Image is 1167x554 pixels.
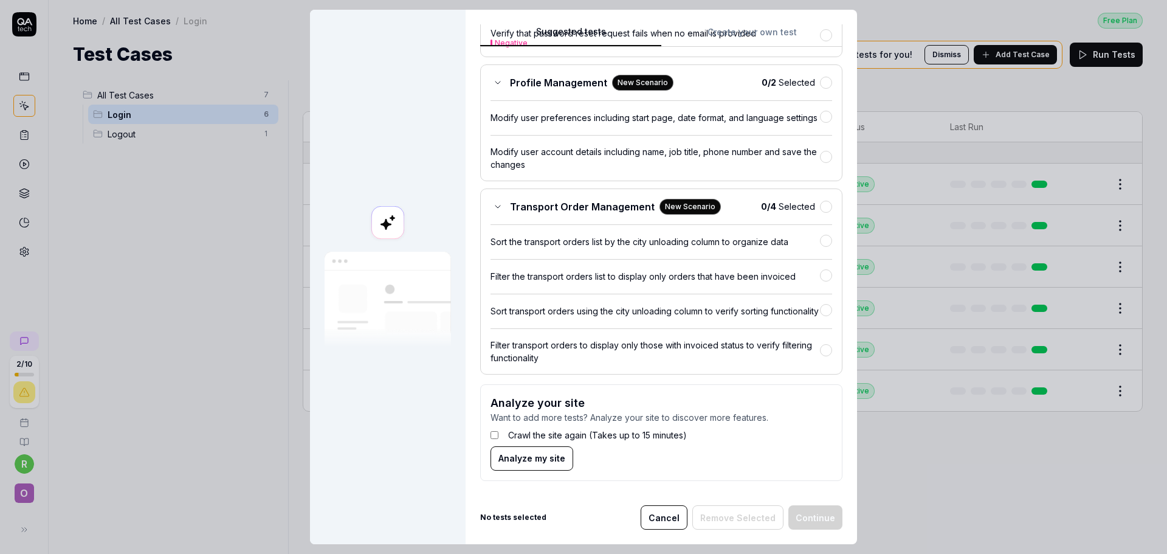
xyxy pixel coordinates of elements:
[491,270,820,283] div: Filter the transport orders list to display only orders that have been invoiced
[491,305,820,317] div: Sort transport orders using the city unloading column to verify sorting functionality
[480,512,546,523] b: No tests selected
[495,40,528,47] button: Negative
[692,505,783,530] button: Remove Selected
[491,446,573,471] button: Analyze my site
[491,395,832,411] h3: Analyze your site
[491,339,820,364] div: Filter transport orders to display only those with invoiced status to verify filtering functionality
[498,452,565,465] span: Analyze my site
[510,75,607,90] span: Profile Management
[661,25,842,47] button: Create your own test
[788,505,842,530] button: Continue
[761,200,815,213] span: Selected
[325,252,451,348] img: Our AI scans your site and suggests things to test
[491,111,820,124] div: Modify user preferences including start page, date format, and language settings
[510,199,655,214] span: Transport Order Management
[612,75,673,91] div: New Scenario
[508,429,687,441] label: Crawl the site again (Takes up to 15 minutes)
[761,201,776,212] b: 0 / 4
[491,235,820,248] div: Sort the transport orders list by the city unloading column to organize data
[480,25,661,47] button: Suggested tests
[762,77,776,88] b: 0 / 2
[491,411,832,424] p: Want to add more tests? Analyze your site to discover more features.
[762,76,815,89] span: Selected
[641,505,687,530] button: Cancel
[659,199,721,215] div: New Scenario
[491,145,820,171] div: Modify user account details including name, job title, phone number and save the changes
